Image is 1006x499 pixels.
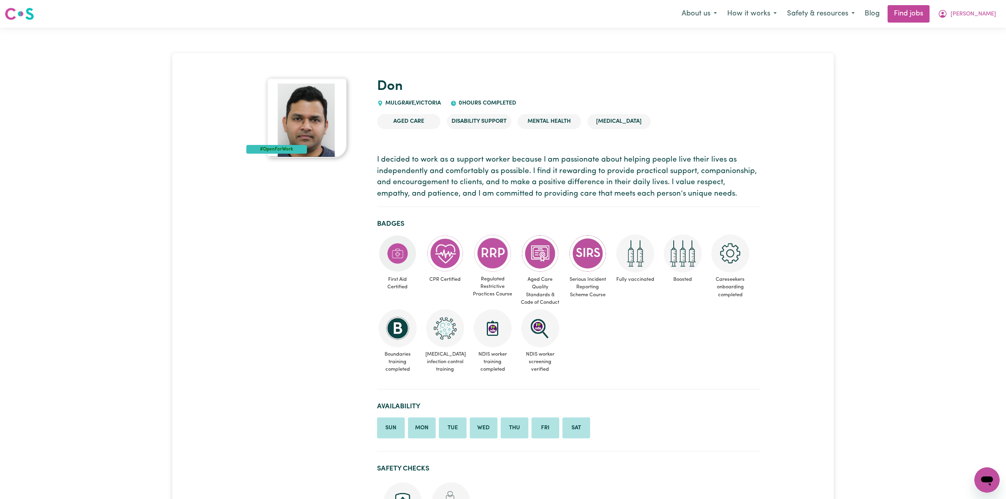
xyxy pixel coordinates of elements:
span: [PERSON_NAME] [951,10,996,19]
span: Careseekers onboarding completed [710,272,751,302]
h2: Safety Checks [377,465,760,473]
img: CS Academy: Introduction to NDIS Worker Training course completed [474,309,512,347]
li: Aged Care [377,114,440,129]
li: Available on Saturday [562,417,590,439]
img: CS Academy: Careseekers Onboarding course completed [711,234,749,272]
img: Care and support worker has completed CPR Certification [426,234,464,272]
a: Find jobs [888,5,930,23]
img: Care and support worker has received 2 doses of COVID-19 vaccine [616,234,654,272]
span: Boosted [662,272,703,286]
img: CS Academy: Boundaries in care and support work course completed [379,309,417,347]
img: Care and support worker has completed First Aid Certification [379,234,417,272]
li: Available on Tuesday [439,417,467,439]
span: 0 hours completed [457,100,516,106]
a: Careseekers logo [5,5,34,23]
button: Safety & resources [782,6,860,22]
div: #OpenForWork [246,145,307,154]
li: Disability Support [447,114,511,129]
li: Available on Wednesday [470,417,497,439]
li: Mental Health [518,114,581,129]
button: How it works [722,6,782,22]
li: Available on Monday [408,417,436,439]
span: Serious Incident Reporting Scheme Course [567,272,608,302]
img: NDIS Worker Screening Verified [521,309,559,347]
span: Regulated Restrictive Practices Course [472,272,513,301]
li: Available on Friday [532,417,559,439]
img: CS Academy: Regulated Restrictive Practices course completed [474,234,512,272]
span: [MEDICAL_DATA] infection control training [425,347,466,377]
span: NDIS worker training completed [472,347,513,377]
h2: Badges [377,220,760,228]
span: Boundaries training completed [377,347,418,377]
span: CPR Certified [425,272,466,286]
span: Fully vaccinated [615,272,656,286]
span: First Aid Certified [377,272,418,294]
li: Available on Thursday [501,417,528,439]
span: MULGRAVE , Victoria [383,100,441,106]
h2: Availability [377,402,760,411]
span: NDIS worker screening verified [520,347,561,377]
li: [MEDICAL_DATA] [587,114,651,129]
img: Care and support worker has received booster dose of COVID-19 vaccination [664,234,702,272]
p: I decided to work as a support worker because I am passionate about helping people live their liv... [377,154,760,200]
button: My Account [933,6,1001,22]
img: CS Academy: Serious Incident Reporting Scheme course completed [569,234,607,272]
img: Careseekers logo [5,7,34,21]
a: Blog [860,5,884,23]
img: Don [267,78,347,158]
a: Don [377,80,403,93]
img: CS Academy: Aged Care Quality Standards & Code of Conduct course completed [521,234,559,272]
button: About us [676,6,722,22]
a: Don's profile picture'#OpenForWork [246,78,368,158]
iframe: Button to launch messaging window [974,467,1000,493]
span: Aged Care Quality Standards & Code of Conduct [520,272,561,309]
li: Available on Sunday [377,417,405,439]
img: CS Academy: COVID-19 Infection Control Training course completed [426,309,464,347]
